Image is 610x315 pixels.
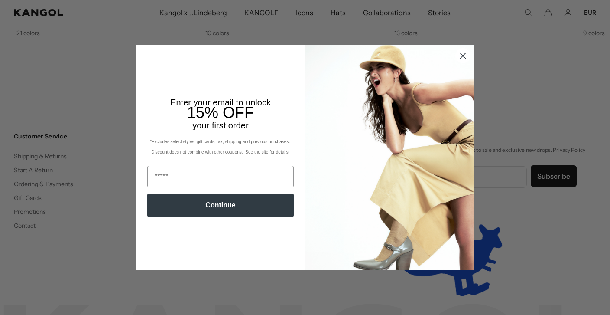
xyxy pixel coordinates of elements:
[187,104,254,121] span: 15% OFF
[305,45,474,270] img: 93be19ad-e773-4382-80b9-c9d740c9197f.jpeg
[170,98,271,107] span: Enter your email to unlock
[147,166,294,187] input: Email
[455,48,470,63] button: Close dialog
[147,194,294,217] button: Continue
[192,121,248,130] span: your first order
[150,139,291,154] span: *Excludes select styles, gift cards, tax, shipping and previous purchases. Discount does not comb...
